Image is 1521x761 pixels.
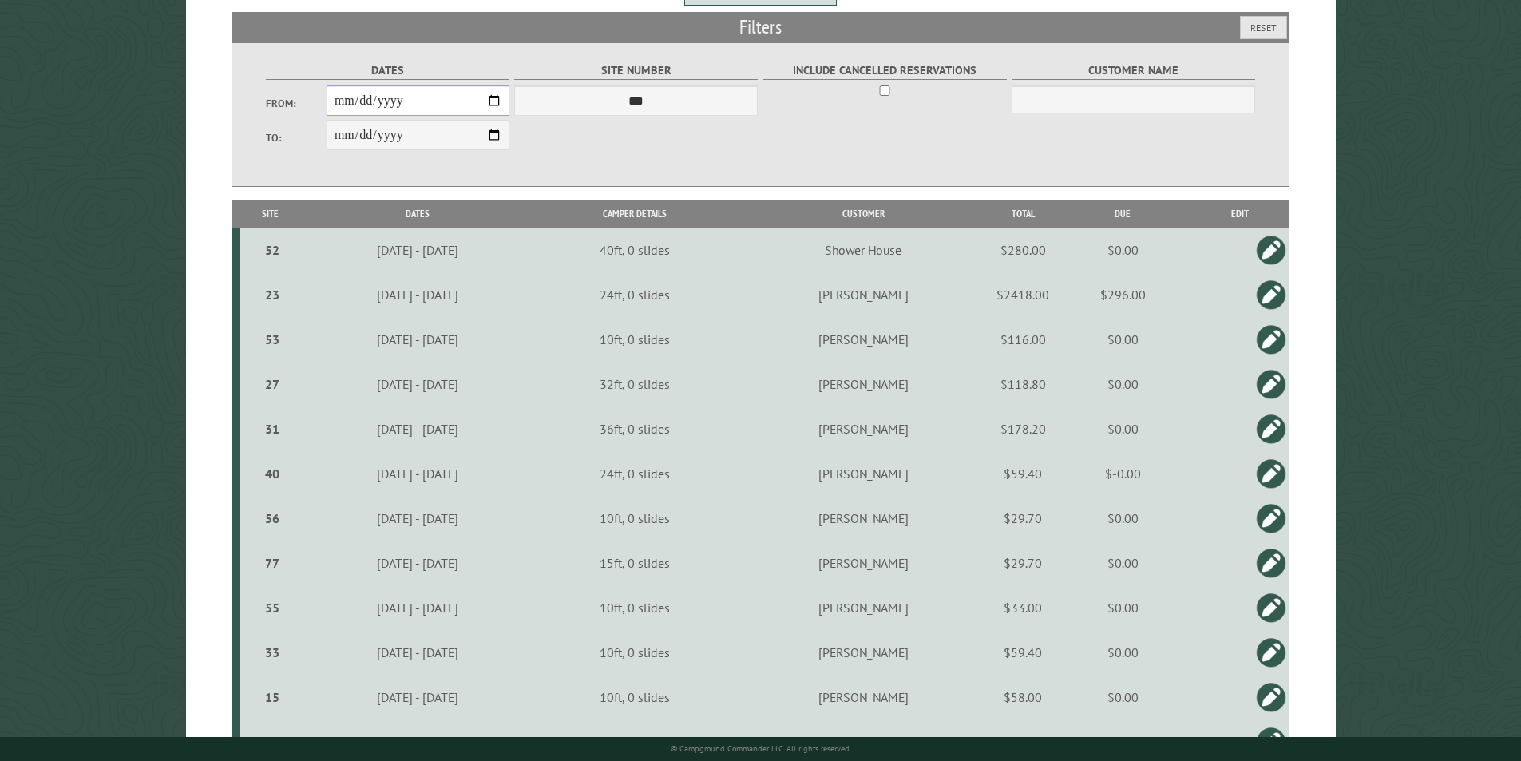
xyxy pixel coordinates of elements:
[533,585,735,630] td: 10ft, 0 slides
[246,555,299,571] div: 77
[246,242,299,258] div: 52
[991,200,1055,228] th: Total
[246,287,299,303] div: 23
[533,272,735,317] td: 24ft, 0 slides
[533,541,735,585] td: 15ft, 0 slides
[671,743,851,754] small: © Campground Commander LLC. All rights reserved.
[246,421,299,437] div: 31
[991,406,1055,451] td: $178.20
[1055,541,1190,585] td: $0.00
[735,362,991,406] td: [PERSON_NAME]
[514,61,758,80] label: Site Number
[735,630,991,675] td: [PERSON_NAME]
[304,510,531,526] div: [DATE] - [DATE]
[991,496,1055,541] td: $29.70
[735,451,991,496] td: [PERSON_NAME]
[991,272,1055,317] td: $2418.00
[735,200,991,228] th: Customer
[1055,451,1190,496] td: $-0.00
[735,317,991,362] td: [PERSON_NAME]
[304,600,531,616] div: [DATE] - [DATE]
[1055,228,1190,272] td: $0.00
[246,644,299,660] div: 33
[304,287,531,303] div: [DATE] - [DATE]
[266,130,327,145] label: To:
[1055,317,1190,362] td: $0.00
[533,406,735,451] td: 36ft, 0 slides
[1055,675,1190,719] td: $0.00
[533,317,735,362] td: 10ft, 0 slides
[533,630,735,675] td: 10ft, 0 slides
[1055,406,1190,451] td: $0.00
[533,451,735,496] td: 24ft, 0 slides
[991,541,1055,585] td: $29.70
[735,675,991,719] td: [PERSON_NAME]
[246,510,299,526] div: 56
[246,600,299,616] div: 55
[266,61,509,80] label: Dates
[246,331,299,347] div: 53
[991,451,1055,496] td: $59.40
[240,200,302,228] th: Site
[533,675,735,719] td: 10ft, 0 slides
[246,376,299,392] div: 27
[304,421,531,437] div: [DATE] - [DATE]
[1055,496,1190,541] td: $0.00
[735,496,991,541] td: [PERSON_NAME]
[304,689,531,705] div: [DATE] - [DATE]
[991,317,1055,362] td: $116.00
[735,541,991,585] td: [PERSON_NAME]
[246,466,299,482] div: 40
[533,200,735,228] th: Camper Details
[1055,362,1190,406] td: $0.00
[304,466,531,482] div: [DATE] - [DATE]
[304,644,531,660] div: [DATE] - [DATE]
[266,96,327,111] label: From:
[1055,272,1190,317] td: $296.00
[763,61,1007,80] label: Include Cancelled Reservations
[304,734,531,750] div: [DATE] - [DATE]
[304,242,531,258] div: [DATE] - [DATE]
[533,496,735,541] td: 10ft, 0 slides
[302,200,533,228] th: Dates
[232,12,1290,42] h2: Filters
[991,228,1055,272] td: $280.00
[991,675,1055,719] td: $58.00
[991,362,1055,406] td: $118.80
[304,376,531,392] div: [DATE] - [DATE]
[1055,200,1190,228] th: Due
[304,331,531,347] div: [DATE] - [DATE]
[304,555,531,571] div: [DATE] - [DATE]
[533,228,735,272] td: 40ft, 0 slides
[1012,61,1255,80] label: Customer Name
[991,630,1055,675] td: $59.40
[735,585,991,630] td: [PERSON_NAME]
[533,362,735,406] td: 32ft, 0 slides
[735,272,991,317] td: [PERSON_NAME]
[991,585,1055,630] td: $33.00
[246,734,299,750] div: 46
[735,228,991,272] td: Shower House
[1055,585,1190,630] td: $0.00
[246,689,299,705] div: 15
[735,406,991,451] td: [PERSON_NAME]
[1240,16,1287,39] button: Reset
[1055,630,1190,675] td: $0.00
[1190,200,1289,228] th: Edit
